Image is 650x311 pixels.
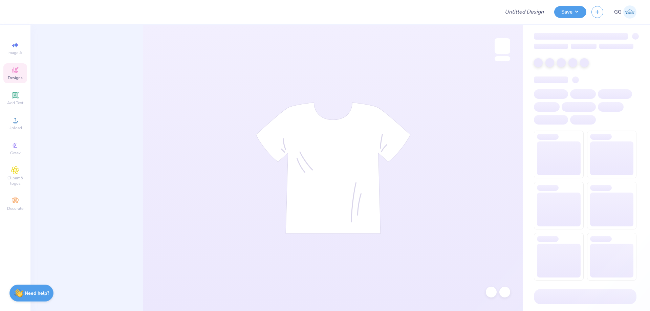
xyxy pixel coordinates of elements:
[10,150,21,156] span: Greek
[8,125,22,131] span: Upload
[7,50,23,55] span: Image AI
[3,175,27,186] span: Clipart & logos
[554,6,586,18] button: Save
[614,5,636,19] a: GG
[256,102,411,234] img: tee-skeleton.svg
[623,5,636,19] img: Gerson Garcia
[8,75,23,81] span: Designs
[7,206,23,211] span: Decorate
[7,100,23,106] span: Add Text
[25,290,49,296] strong: Need help?
[614,8,622,16] span: GG
[499,5,549,19] input: Untitled Design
